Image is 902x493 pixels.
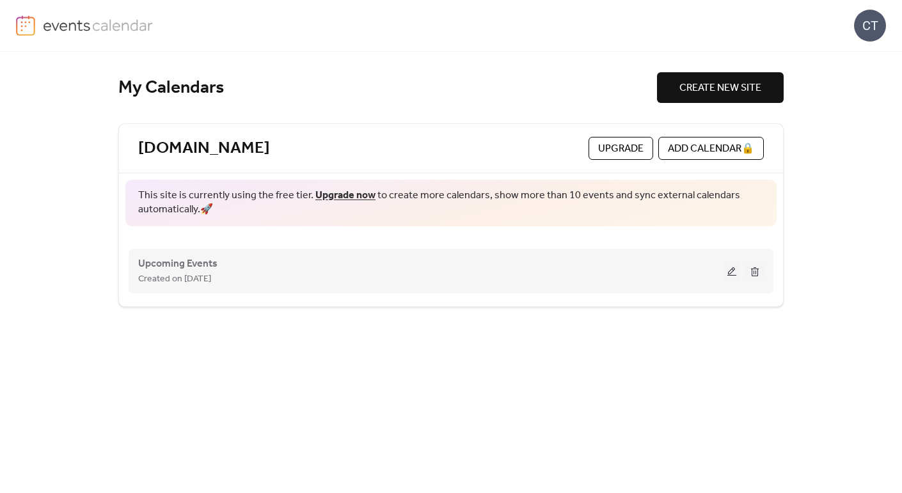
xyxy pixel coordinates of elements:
[679,81,761,96] span: CREATE NEW SITE
[854,10,886,42] div: CT
[138,272,211,287] span: Created on [DATE]
[138,260,218,267] a: Upcoming Events
[43,15,154,35] img: logo-type
[598,141,644,157] span: Upgrade
[589,137,653,160] button: Upgrade
[657,72,784,103] button: CREATE NEW SITE
[16,15,35,36] img: logo
[138,189,764,217] span: This site is currently using the free tier. to create more calendars, show more than 10 events an...
[118,77,657,99] div: My Calendars
[138,138,270,159] a: [DOMAIN_NAME]
[315,185,376,205] a: Upgrade now
[138,256,218,272] span: Upcoming Events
